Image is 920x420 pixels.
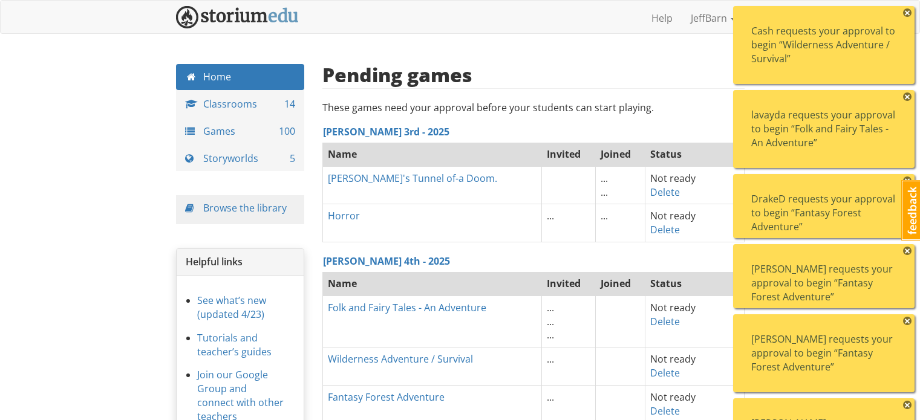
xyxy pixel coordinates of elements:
[650,404,680,418] a: Delete
[177,249,304,276] div: Helpful links
[601,209,608,222] span: ...
[542,142,596,166] th: Invited
[751,192,896,234] div: DrakeD requests your approval to begin “Fantasy Forest Adventure”
[547,301,554,314] span: ...
[547,352,554,366] span: ...
[751,108,896,150] div: lavayda requests your approval to begin “Folk and Fairy Tales - An Adventure”
[176,64,305,90] a: Home
[547,390,554,404] span: ...
[903,8,912,17] span: ×
[328,209,360,222] a: Horror
[650,390,696,404] span: Not ready
[284,97,295,111] span: 14
[328,301,486,314] a: Folk and Fairy Tales - An Adventure
[903,317,912,325] span: ×
[547,209,554,222] span: ...
[596,271,645,296] th: Joined
[751,262,896,304] div: [PERSON_NAME] requests your approval to begin “Fantasy Forest Adventure”
[322,64,472,85] h2: Pending games
[903,92,912,101] span: ×
[279,124,295,138] span: 100
[903,176,912,185] span: ×
[601,172,608,185] span: ...
[547,315,554,328] span: ...
[197,331,272,358] a: Tutorials and teacher’s guides
[751,24,896,66] div: Cash requests your approval to begin “Wilderness Adventure / Survival”
[547,328,554,341] span: ...
[328,352,473,366] a: Wilderness Adventure / Survival
[903,401,912,409] span: ×
[176,118,305,144] a: Games 100
[650,366,680,380] a: Delete
[650,301,696,314] span: Not ready
[542,271,596,296] th: Invited
[323,125,449,138] a: [PERSON_NAME] 3rd - 2025
[203,201,287,215] a: Browse the library
[903,247,912,255] span: ×
[751,332,896,374] div: [PERSON_NAME] requests your approval to begin “Fantasy Forest Adventure”
[650,209,696,222] span: Not ready
[176,91,305,117] a: Classrooms 14
[176,146,305,172] a: Storyworlds 5
[650,315,680,328] a: Delete
[645,271,744,296] th: Status
[322,101,745,115] p: These games need your approval before your students can start playing.
[328,172,497,185] a: [PERSON_NAME]'s Tunnel of-a Doom.
[682,3,745,33] a: JeffBarn
[650,352,696,366] span: Not ready
[642,3,682,33] a: Help
[323,271,542,296] th: Name
[650,186,680,199] a: Delete
[601,186,608,199] span: ...
[596,142,645,166] th: Joined
[328,390,445,404] a: Fantasy Forest Adventure
[323,254,450,268] a: [PERSON_NAME] 4th - 2025
[197,294,266,321] a: See what’s new (updated 4/23)
[323,142,542,166] th: Name
[650,172,696,185] span: Not ready
[290,152,295,166] span: 5
[645,142,744,166] th: Status
[176,6,299,28] img: StoriumEDU
[650,223,680,236] a: Delete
